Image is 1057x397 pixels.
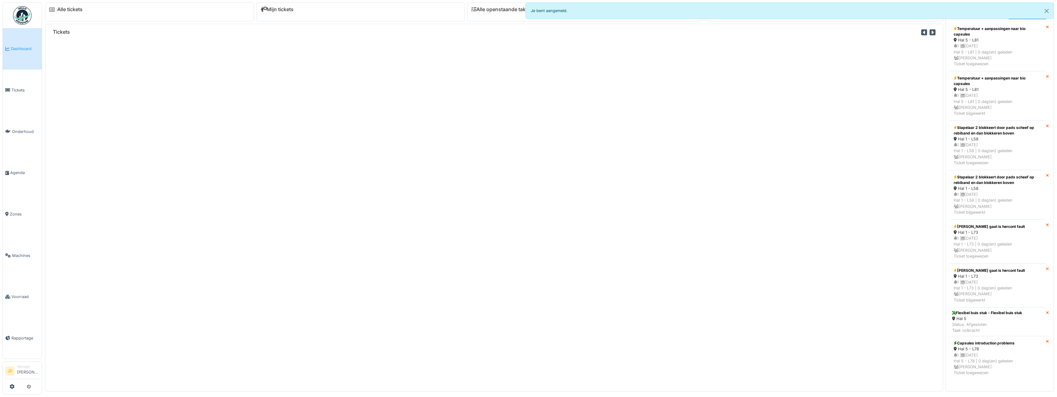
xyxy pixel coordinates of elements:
[53,29,70,35] h6: Tickets
[57,6,83,12] a: Alle tickets
[952,322,1022,333] div: Status: Afgesloten Taak volbracht
[526,2,1054,19] div: Je bent aangemeld.
[952,310,1022,316] div: Flexibel buis stuk - Flexibel buis stuk
[3,276,42,318] a: Voorraad
[954,125,1042,136] div: Stapelaar 2 blokkeert door pads scheef op rebiband en dan blokkeren boven
[12,253,39,258] span: Machines
[950,71,1046,121] a: Temperatuur + aanpassingen naar bio capsules Hal 5 - L81 1 |[DATE]Hal 5 - L81 | 0 dag(en) geleden...
[954,191,1042,215] div: 1 | [DATE] Hal 1 - L58 | 0 dag(en) geleden [PERSON_NAME] Ticket bijgewerkt
[950,336,1046,380] a: Capsules introduction problems Hal 5 - L78 1 |[DATE]Hal 5 - L78 | 0 dag(en) geleden [PERSON_NAME]...
[950,307,1046,336] a: Flexibel buis stuk - Flexibel buis stuk Hal 5 Status: AfgeslotenTaak volbracht
[3,111,42,152] a: Onderhoud
[954,186,1042,191] div: Hal 1 - L58
[5,366,15,376] li: JD
[13,6,32,25] img: Badge_color-CXgf-gQk.svg
[11,87,39,93] span: Tickets
[950,263,1046,307] a: [PERSON_NAME] gaat is hercont fault Hal 1 - L73 1 |[DATE]Hal 1 - L73 | 0 dag(en) geleden [PERSON_...
[950,220,1046,263] a: [PERSON_NAME] gaat is hercont fault Hal 1 - L73 1 |[DATE]Hal 1 - L73 | 0 dag(en) geleden [PERSON_...
[950,22,1046,71] a: Temperatuur + aanpassingen naar bio capsules Hal 5 - L81 1 |[DATE]Hal 5 - L81 | 0 dag(en) geleden...
[11,335,39,341] span: Rapportage
[5,364,39,379] a: JD Manager[PERSON_NAME]
[954,26,1042,37] div: Temperatuur + aanpassingen naar bio capsules
[3,70,42,111] a: Tickets
[17,364,39,369] div: Manager
[950,170,1046,220] a: Stapelaar 2 blokkeert door pads scheef op rebiband en dan blokkeren boven Hal 1 - L58 1 |[DATE]Ha...
[11,294,39,300] span: Voorraad
[3,318,42,359] a: Rapportage
[260,6,294,12] a: Mijn tickets
[954,174,1042,186] div: Stapelaar 2 blokkeert door pads scheef op rebiband en dan blokkeren boven
[950,121,1046,170] a: Stapelaar 2 blokkeert door pads scheef op rebiband en dan blokkeren boven Hal 1 - L58 1 |[DATE]Ha...
[954,142,1042,166] div: 1 | [DATE] Hal 1 - L58 | 0 dag(en) geleden [PERSON_NAME] Ticket toegewezen
[11,46,39,52] span: Dashboard
[954,268,1042,273] div: [PERSON_NAME] gaat is hercont fault
[954,279,1042,303] div: 1 | [DATE] Hal 1 - L73 | 0 dag(en) geleden [PERSON_NAME] Ticket bijgewerkt
[471,6,531,12] a: Alle openstaande taken
[954,136,1042,142] div: Hal 1 - L58
[1040,3,1054,19] button: Close
[3,235,42,276] a: Machines
[954,352,1042,376] div: 1 | [DATE] Hal 5 - L78 | 0 dag(en) geleden [PERSON_NAME] Ticket toegewezen
[954,75,1042,87] div: Temperatuur + aanpassingen naar bio capsules
[954,87,1042,92] div: Hal 5 - L81
[10,170,39,176] span: Agenda
[954,346,1042,352] div: Hal 5 - L78
[954,235,1042,259] div: 1 | [DATE] Hal 1 - L73 | 0 dag(en) geleden [PERSON_NAME] Ticket toegewezen
[954,273,1042,279] div: Hal 1 - L73
[954,37,1042,43] div: Hal 5 - L81
[954,340,1042,346] div: Capsules introduction problems
[3,28,42,70] a: Dashboard
[10,211,39,217] span: Zones
[954,92,1042,116] div: 1 | [DATE] Hal 5 - L81 | 0 dag(en) geleden [PERSON_NAME] Ticket bijgewerkt
[954,229,1042,235] div: Hal 1 - L73
[3,152,42,194] a: Agenda
[954,43,1042,67] div: 1 | [DATE] Hal 5 - L81 | 0 dag(en) geleden [PERSON_NAME] Ticket toegewezen
[3,194,42,235] a: Zones
[954,224,1042,229] div: [PERSON_NAME] gaat is hercont fault
[12,129,39,134] span: Onderhoud
[952,316,1022,322] div: Hal 5
[17,364,39,378] li: [PERSON_NAME]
